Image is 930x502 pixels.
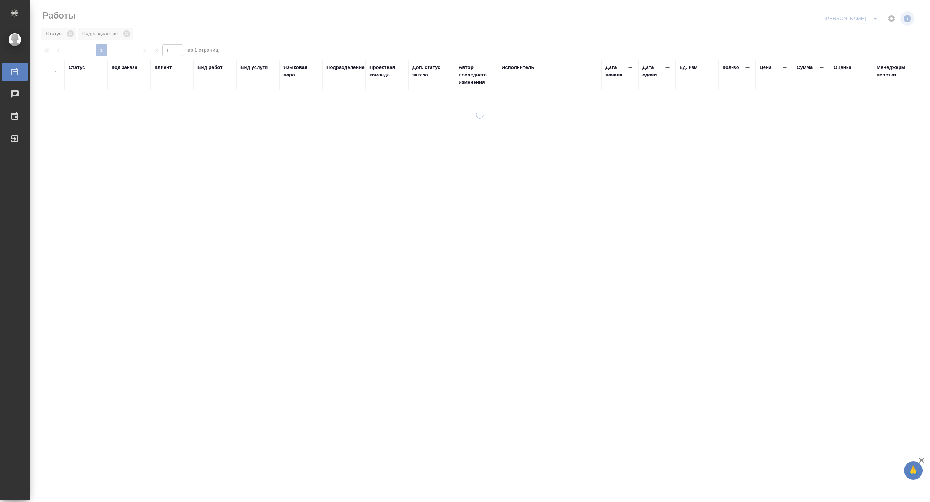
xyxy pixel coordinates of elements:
div: Вид работ [197,64,223,71]
div: Код заказа [112,64,137,71]
div: Статус [69,64,85,71]
div: Ед. изм [680,64,698,71]
div: Проектная команда [369,64,405,79]
div: Цена [760,64,772,71]
div: Менеджеры верстки [877,64,912,79]
div: Оценка [834,64,851,71]
div: Кол-во [723,64,739,71]
div: Клиент [155,64,172,71]
div: Исполнитель [502,64,534,71]
div: Вид услуги [240,64,268,71]
div: Дата сдачи [642,64,665,79]
div: Сумма [797,64,813,71]
div: Автор последнего изменения [459,64,494,86]
div: Доп. статус заказа [412,64,451,79]
div: Подразделение [326,64,365,71]
button: 🙏 [904,461,923,480]
span: 🙏 [907,463,920,478]
div: Языковая пара [283,64,319,79]
div: Дата начала [605,64,628,79]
